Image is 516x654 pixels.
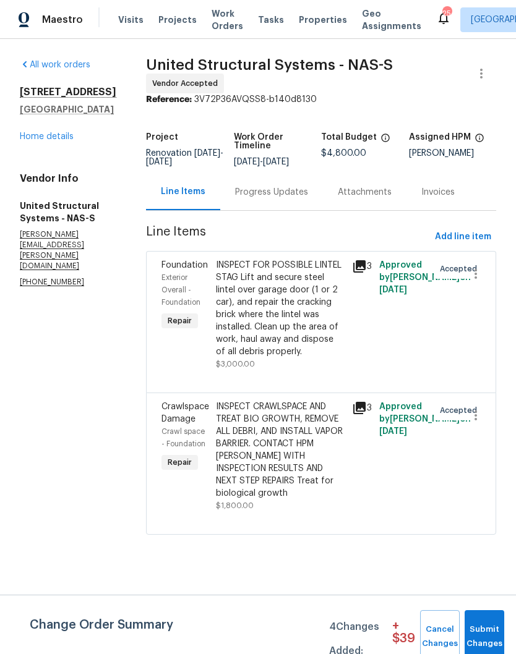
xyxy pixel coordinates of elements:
[321,133,377,142] h5: Total Budget
[440,263,482,275] span: Accepted
[234,158,289,166] span: -
[430,226,496,248] button: Add line item
[146,149,223,166] span: Renovation
[163,315,197,327] span: Repair
[352,259,372,274] div: 3
[338,186,392,198] div: Attachments
[352,401,372,415] div: 3
[216,259,345,358] div: INSPECT FOR POSSIBLE LINTEL STAG Lift and secure steel lintel over garage door (1 or 2 car), and ...
[235,186,308,198] div: Progress Updates
[440,404,482,417] span: Accepted
[263,158,289,166] span: [DATE]
[409,149,497,158] div: [PERSON_NAME]
[379,402,471,436] span: Approved by [PERSON_NAME] on
[362,7,421,32] span: Geo Assignments
[212,7,243,32] span: Work Orders
[234,133,322,150] h5: Work Order Timeline
[435,229,491,245] span: Add line item
[20,172,116,185] h4: Vendor Info
[146,149,223,166] span: -
[299,14,347,26] span: Properties
[20,132,74,141] a: Home details
[163,456,197,469] span: Repair
[194,149,220,158] span: [DATE]
[146,95,192,104] b: Reference:
[216,401,345,499] div: INSPECT CRAWLSPACE AND TREAT BIO GROWTH, REMOVE ALL DEBRI, AND INSTALL VAPOR BARRIER. CONTACT HPM...
[152,77,223,90] span: Vendor Accepted
[118,14,144,26] span: Visits
[146,93,496,106] div: 3V72P36AVQSS8-b140d8130
[20,200,116,224] h5: United Structural Systems - NAS-S
[379,427,407,436] span: [DATE]
[20,61,90,69] a: All work orders
[158,14,197,26] span: Projects
[475,133,484,149] span: The hpm assigned to this work order.
[234,158,260,166] span: [DATE]
[379,261,471,294] span: Approved by [PERSON_NAME] on
[161,402,209,423] span: Crawlspace Damage
[146,226,430,248] span: Line Items
[146,57,393,72] span: United Structural Systems - NAS-S
[379,286,407,294] span: [DATE]
[42,14,83,26] span: Maestro
[409,133,471,142] h5: Assigned HPM
[146,158,172,166] span: [DATE]
[258,15,284,24] span: Tasks
[161,185,205,198] div: Line Items
[321,149,366,158] span: $4,800.00
[421,186,455,198] div: Invoices
[161,428,205,448] span: Crawl space - Foundation
[216,360,255,368] span: $3,000.00
[161,261,208,270] span: Foundation
[442,7,451,20] div: 25
[161,274,200,306] span: Exterior Overall - Foundation
[146,133,178,142] h5: Project
[381,133,390,149] span: The total cost of line items that have been proposed by Opendoor. This sum includes line items th...
[216,502,254,509] span: $1,800.00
